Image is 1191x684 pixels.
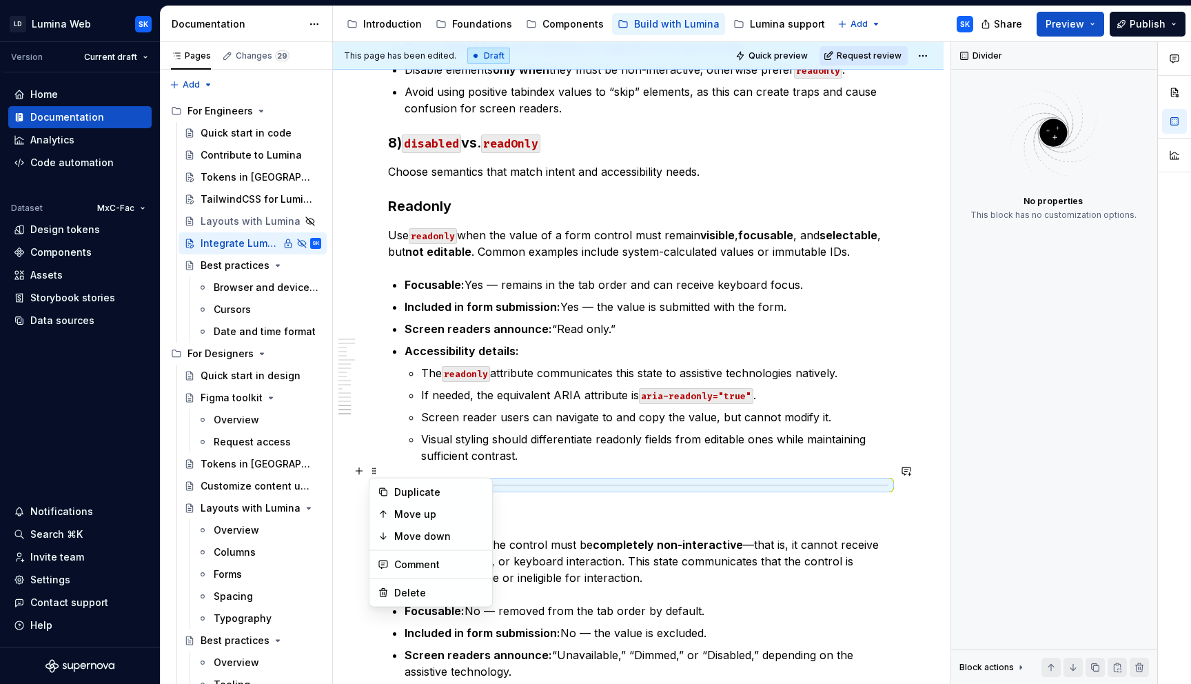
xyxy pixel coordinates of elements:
a: Overview [192,652,327,674]
a: Tokens in [GEOGRAPHIC_DATA] [179,166,327,188]
a: Figma toolkit [179,387,327,409]
strong: only when [493,63,549,77]
a: Best practices [179,630,327,652]
a: TailwindCSS for Lumina [179,188,327,210]
div: Layouts with Lumina [201,501,301,515]
button: Search ⌘K [8,523,152,545]
div: TailwindCSS for Lumina [201,192,314,206]
a: Tokens in [GEOGRAPHIC_DATA] [179,453,327,475]
strong: focusable [738,228,793,242]
a: Overview [192,409,327,431]
p: Yes — remains in the tab order and can receive keyboard focus. [405,276,888,293]
strong: not editable [405,245,471,259]
p: No — removed from the tab order by default. [405,603,888,619]
strong: selectable [820,228,877,242]
a: Overview [192,519,327,541]
div: Best practices [201,634,269,647]
p: Screen reader users can navigate to and copy the value, but cannot modify it. [421,409,888,425]
div: Dataset [11,203,43,214]
button: Help [8,614,152,636]
a: Layouts with Lumina [179,210,327,232]
a: Supernova Logo [45,659,114,673]
button: Add [165,75,217,94]
a: Quick start in design [179,365,327,387]
a: Code automation [8,152,152,174]
div: Figma toolkit [201,391,263,405]
button: MxC-Fac [91,199,152,218]
a: Build with Lumina [612,13,725,35]
a: Typography [192,607,327,630]
p: The attribute communicates this state to assistive technologies natively. [421,365,888,381]
span: Share [994,17,1022,31]
button: Share [974,12,1031,37]
button: Preview [1037,12,1104,37]
code: readonly [442,366,490,382]
a: Browser and device support [192,276,327,299]
div: Date and time format [214,325,316,339]
p: Use when the value of a form control must remain , , and , but . Common examples include system-c... [388,227,888,260]
a: Analytics [8,129,152,151]
strong: completely non-interactive [593,538,743,552]
code: readonly [409,228,457,244]
strong: Screen readers announce: [405,322,552,336]
div: Documentation [30,110,104,124]
div: Invite team [30,550,84,564]
div: Pages [171,50,211,61]
div: Lumina support [750,17,825,31]
div: Quick start in code [201,126,292,140]
a: Best practices [179,254,327,276]
div: Build with Lumina [634,17,720,31]
div: Search ⌘K [30,527,83,541]
span: Add [183,79,200,90]
div: Changes [236,50,289,61]
strong: Focusable: [405,278,465,292]
strong: Included in form submission: [405,300,560,314]
strong: Accessibility details: [405,344,519,358]
div: Spacing [214,590,253,603]
a: Spacing [192,585,327,607]
a: Introduction [341,13,427,35]
div: Components [542,17,604,31]
div: Settings [30,573,70,587]
a: Contribute to Lumina [179,144,327,166]
span: Preview [1046,17,1084,31]
a: Layouts with Lumina [179,497,327,519]
div: Draft [467,48,510,64]
a: Columns [192,541,327,563]
div: Overview [214,656,259,670]
span: Add [851,19,868,30]
div: Foundations [452,17,512,31]
div: Code automation [30,156,114,170]
p: “Read only.” [405,321,888,337]
div: LD [10,16,26,32]
div: Browser and device support [214,281,318,294]
a: Forms [192,563,327,585]
p: Avoid using positive tabindex values to “skip” elements, as this can create traps and cause confu... [405,83,888,117]
div: Duplicate [394,485,484,499]
div: Contact support [30,596,108,610]
a: Customize content using slot [179,475,327,497]
button: Contact support [8,592,152,614]
h3: 8) vs. [388,133,888,152]
div: Customize content using slot [201,479,314,493]
div: Home [30,88,58,101]
div: Quick start in design [201,369,301,383]
div: Assets [30,268,63,282]
div: Version [11,52,43,63]
div: Tokens in [GEOGRAPHIC_DATA] [201,170,314,184]
a: Request access [192,431,327,453]
a: Assets [8,264,152,286]
div: Lumina Web [32,17,91,31]
div: For Engineers [165,100,327,122]
a: Quick start in code [179,122,327,144]
p: Choose semantics that match intent and accessibility needs. [388,163,888,180]
h3: Readonly [388,197,888,216]
button: Quick preview [731,46,814,66]
span: Publish [1130,17,1165,31]
div: For Designers [187,347,254,361]
code: disabled [402,134,461,153]
span: MxC-Fac [97,203,134,214]
div: Introduction [363,17,422,31]
a: Foundations [430,13,518,35]
button: Publish [1110,12,1185,37]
